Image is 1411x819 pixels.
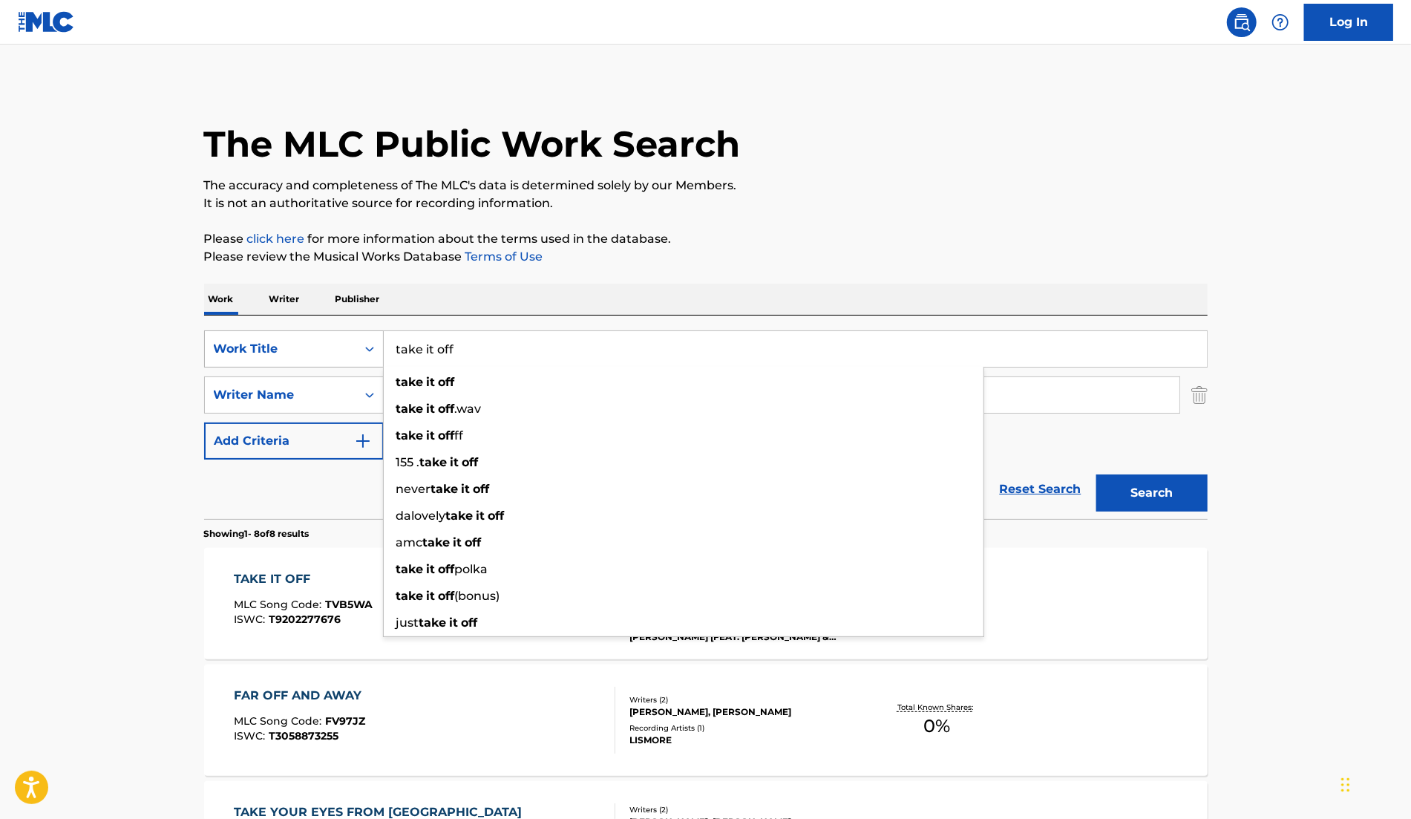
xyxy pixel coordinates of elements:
span: T9202277676 [269,613,341,626]
p: Publisher [331,284,384,315]
strong: it [427,402,436,416]
button: Add Criteria [204,422,384,460]
div: [PERSON_NAME], [PERSON_NAME] [629,705,854,719]
strong: take [396,375,424,389]
p: Please for more information about the terms used in the database. [204,230,1208,248]
strong: take [419,616,447,630]
strong: take [396,589,424,603]
div: Recording Artists ( 1 ) [629,722,854,734]
a: click here [247,232,305,246]
h1: The MLC Public Work Search [204,122,741,166]
strong: take [396,562,424,576]
strong: take [431,482,459,496]
strong: it [427,428,436,443]
iframe: Chat Widget [1337,748,1411,819]
span: just [396,616,419,630]
span: polka [455,562,488,576]
strong: off [474,482,490,496]
strong: it [462,482,471,496]
strong: off [488,509,505,523]
div: Drag [1341,763,1350,807]
span: FV97JZ [325,714,365,728]
span: 0 % [923,713,950,740]
span: never [396,482,431,496]
span: ISWC : [234,613,269,626]
span: ff [455,428,464,443]
a: FAR OFF AND AWAYMLC Song Code:FV97JZISWC:T3058873255Writers (2)[PERSON_NAME], [PERSON_NAME]Record... [204,665,1208,776]
span: 155 . [396,455,420,469]
strong: take [420,455,448,469]
a: Terms of Use [462,249,543,264]
div: FAR OFF AND AWAY [234,687,369,705]
strong: it [454,535,462,549]
strong: it [477,509,485,523]
strong: it [451,455,459,469]
div: Writers ( 2 ) [629,694,854,705]
strong: off [439,589,455,603]
span: amc [396,535,423,549]
strong: off [439,562,455,576]
span: ISWC : [234,729,269,743]
strong: off [465,535,482,549]
div: TAKE IT OFF [234,570,373,588]
img: 9d2ae6d4665cec9f34b9.svg [354,432,372,450]
a: TAKE IT OFFMLC Song Code:TVB5WAISWC:T9202277676Writers (10)[PERSON_NAME], [PERSON_NAME], [PERSON_... [204,548,1208,659]
strong: it [427,375,436,389]
div: Writers ( 2 ) [629,804,854,815]
div: Writer Name [214,386,347,404]
span: .wav [455,402,482,416]
button: Search [1096,474,1208,512]
span: TVB5WA [325,598,373,611]
span: MLC Song Code : [234,714,325,728]
img: help [1271,13,1289,31]
div: Work Title [214,340,347,358]
strong: it [427,562,436,576]
img: MLC Logo [18,11,75,33]
strong: off [439,402,455,416]
strong: take [396,402,424,416]
strong: it [427,589,436,603]
img: Delete Criterion [1191,376,1208,414]
p: The accuracy and completeness of The MLC's data is determined solely by our Members. [204,177,1208,195]
p: Total Known Shares: [897,702,977,713]
div: LISMORE [629,734,854,747]
a: Log In [1304,4,1393,41]
p: Please review the Musical Works Database [204,248,1208,266]
p: Writer [265,284,304,315]
span: (bonus) [455,589,500,603]
strong: take [396,428,424,443]
strong: take [446,509,474,523]
a: Reset Search [992,473,1089,506]
img: search [1233,13,1251,31]
strong: off [439,428,455,443]
strong: off [462,455,479,469]
strong: off [439,375,455,389]
p: It is not an authoritative source for recording information. [204,195,1208,212]
a: Public Search [1227,7,1257,37]
strong: it [450,616,459,630]
span: MLC Song Code : [234,598,325,611]
p: Work [204,284,238,315]
form: Search Form [204,330,1208,519]
strong: off [462,616,478,630]
div: Help [1266,7,1295,37]
strong: take [423,535,451,549]
span: T3058873255 [269,729,338,743]
span: dalovely [396,509,446,523]
p: Showing 1 - 8 of 8 results [204,527,310,541]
